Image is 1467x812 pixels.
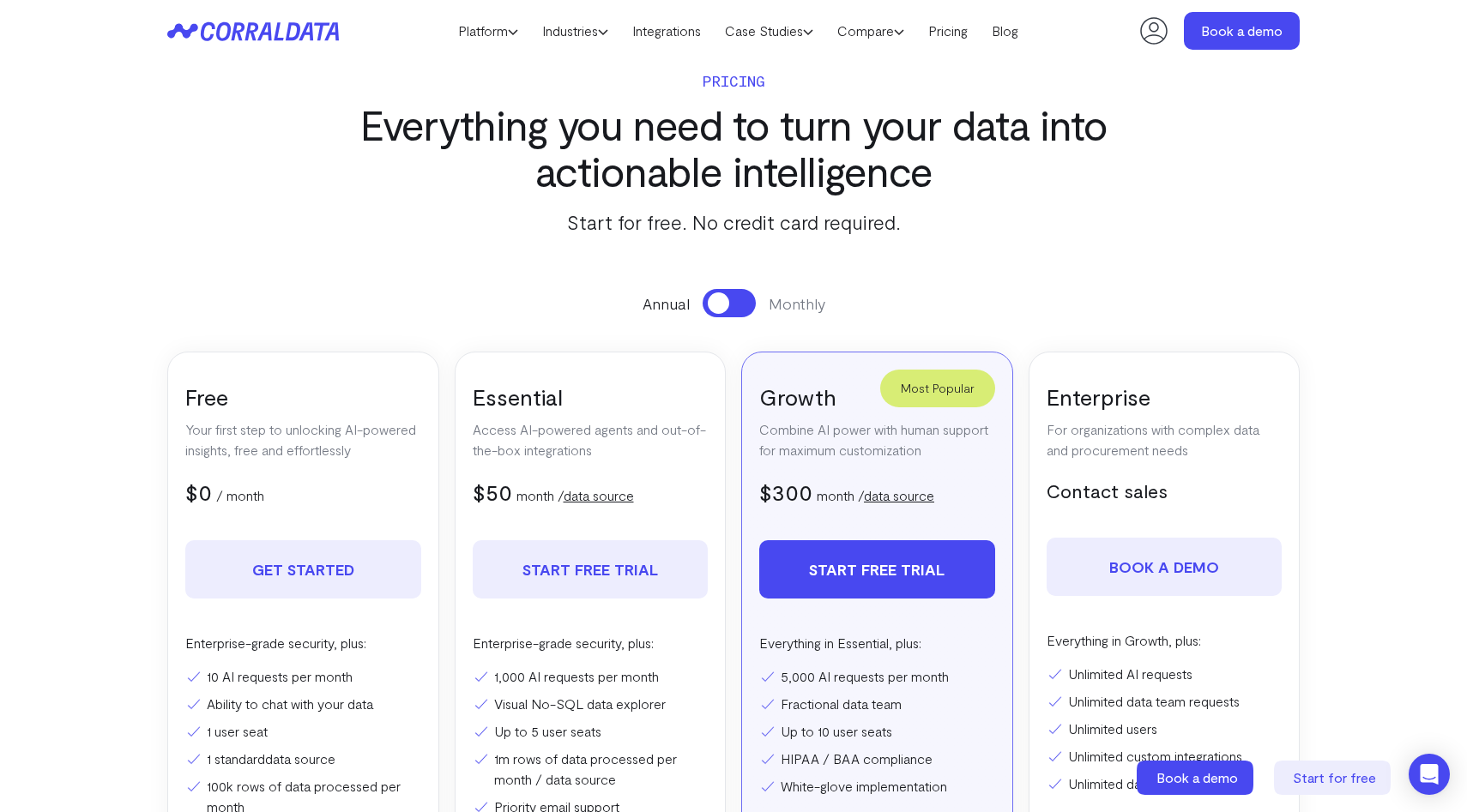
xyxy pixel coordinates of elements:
li: Unlimited data processing [1047,773,1283,794]
li: Up to 5 user seats [473,721,709,742]
p: Your first step to unlocking AI-powered insights, free and effortlessly [185,419,421,460]
a: Industries [530,18,620,44]
li: 1 standard [185,749,421,769]
a: Book a demo [1184,12,1300,50]
li: 1,000 AI requests per month [473,666,709,687]
div: Most Popular [880,370,995,407]
a: data source [265,750,335,767]
p: Combine AI power with human support for maximum customization [759,419,995,460]
a: Blog [980,18,1030,44]
a: Pricing [916,18,980,44]
h3: Growth [759,382,995,411]
span: $300 [759,478,812,505]
li: Visual No-SQL data explorer [473,694,709,714]
li: Unlimited data team requests [1047,691,1283,712]
li: Unlimited AI requests [1047,664,1283,684]
a: Platform [446,18,530,44]
p: month / [516,485,634,506]
li: 5,000 AI requests per month [759,666,995,687]
p: Start for free. No credit card required. [334,207,1133,238]
p: Everything in Essential, plus: [759,633,995,653]
li: 1m rows of data processed per month / data source [473,749,709,790]
p: Pricing [334,69,1133,93]
li: Up to 10 user seats [759,721,995,742]
p: Access AI-powered agents and out-of-the-box integrations [473,419,709,460]
h3: Essential [473,382,709,411]
p: Everything in Growth, plus: [1047,630,1283,651]
li: Unlimited users [1047,719,1283,739]
a: Start for free [1274,761,1394,795]
p: For organizations with complex data and procurement needs [1047,419,1283,460]
a: Compare [825,18,916,44]
p: / month [216,485,264,506]
li: 10 AI requests per month [185,666,421,687]
p: month / [817,485,934,506]
li: White-glove implementation [759,776,995,797]
h3: Everything you need to turn your data into actionable intelligence [334,101,1133,194]
div: Open Intercom Messenger [1409,754,1450,795]
a: Book a demo [1047,538,1283,596]
a: Start free trial [473,540,709,598]
a: Book a demo [1137,761,1257,795]
p: Enterprise-grade security, plus: [185,633,421,653]
li: Ability to chat with your data [185,694,421,714]
a: Integrations [620,18,713,44]
h5: Contact sales [1047,478,1283,503]
li: HIPAA / BAA compliance [759,749,995,769]
a: Get Started [185,540,421,598]
span: Monthly [769,292,825,315]
span: $50 [473,478,512,505]
a: Start free trial [759,540,995,598]
a: data source [564,487,634,503]
li: Fractional data team [759,694,995,714]
span: Book a demo [1156,769,1238,785]
span: Start for free [1293,769,1376,785]
a: data source [864,487,934,503]
li: 1 user seat [185,721,421,742]
span: Annual [643,292,690,315]
p: Enterprise-grade security, plus: [473,633,709,653]
a: Case Studies [713,18,825,44]
li: Unlimited custom integrations [1047,746,1283,767]
h3: Free [185,382,421,411]
span: $0 [185,478,212,505]
h3: Enterprise [1047,382,1283,411]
